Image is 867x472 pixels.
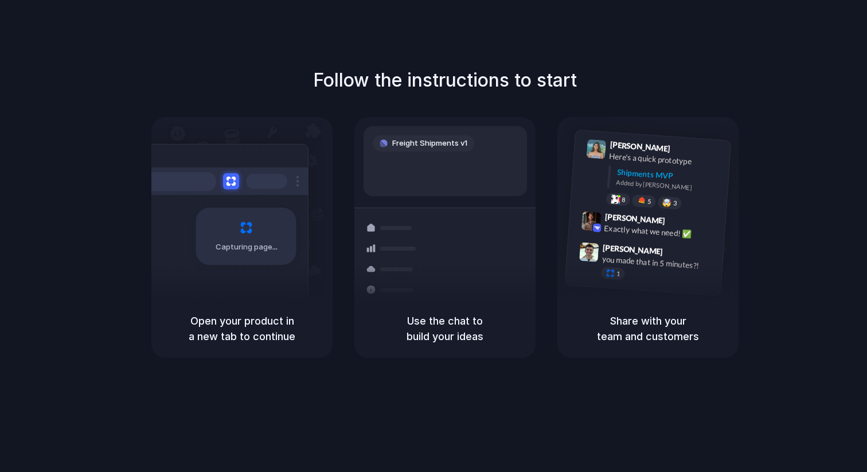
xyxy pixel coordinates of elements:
div: you made that in 5 minutes?! [602,253,716,273]
span: 5 [647,198,651,205]
span: [PERSON_NAME] [610,138,670,155]
span: 9:41 AM [674,144,697,158]
div: Shipments MVP [616,166,722,185]
span: 9:47 AM [666,247,690,261]
span: Capturing page [216,241,279,253]
span: [PERSON_NAME] [604,210,665,227]
div: Exactly what we need! ✅ [604,223,718,242]
span: 8 [622,197,626,203]
h5: Share with your team and customers [571,313,725,344]
h5: Open your product in a new tab to continue [165,313,319,344]
span: [PERSON_NAME] [603,241,663,258]
div: 🤯 [662,199,672,208]
h1: Follow the instructions to start [313,67,577,94]
h5: Use the chat to build your ideas [368,313,522,344]
span: Freight Shipments v1 [392,138,467,149]
div: Added by [PERSON_NAME] [616,178,721,194]
span: 1 [616,271,620,277]
div: Here's a quick prototype [609,150,724,170]
span: 9:42 AM [669,216,692,230]
span: 3 [673,200,677,206]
